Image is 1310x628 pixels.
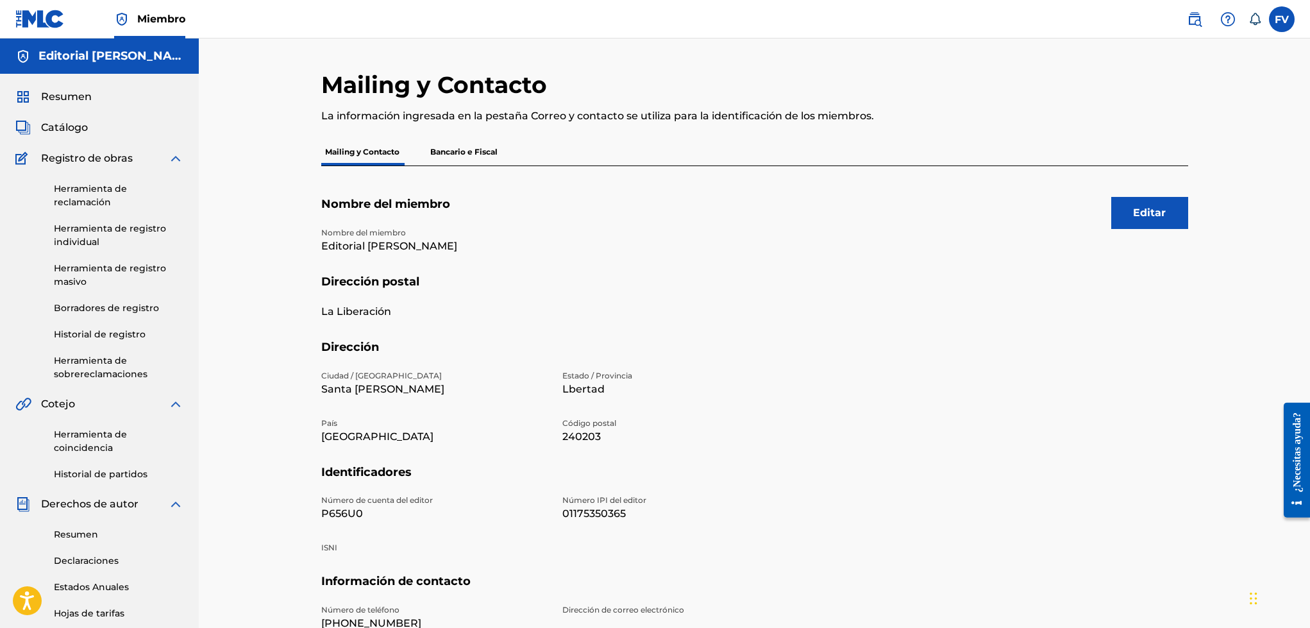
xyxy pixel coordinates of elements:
[321,429,547,445] p: [GEOGRAPHIC_DATA]
[41,496,139,512] span: Derechos de autor
[168,396,183,412] img: expand
[321,370,547,382] p: Ciudad / [GEOGRAPHIC_DATA]
[1250,579,1257,618] div: Arrastrar
[15,120,31,135] img: Catalog
[54,468,183,481] a: Historial de partidos
[321,495,547,506] p: Número de cuenta del editor
[41,120,88,135] span: Catálogo
[54,354,183,381] a: Herramienta de sobrereclamaciones
[321,239,547,254] p: Editorial [PERSON_NAME]
[321,574,1188,604] h5: Información de contacto
[321,227,547,239] p: Nombre del miembro
[321,542,547,554] p: ISNI
[321,139,403,165] p: Mailing y Contacto
[562,418,788,429] p: Código postal
[54,328,183,341] a: Historial de registro
[321,197,1188,227] h5: Nombre del miembro
[1274,391,1310,530] iframe: Resource Center
[321,108,989,124] p: La información ingresada en la pestaña Correo y contacto se utiliza para la identificación de los...
[1187,12,1202,27] img: buscar
[321,382,547,397] p: Santa [PERSON_NAME]
[41,151,133,166] span: Registro de obras
[562,429,788,445] p: 240203
[321,275,1188,305] h5: Dirección postal
[137,12,185,26] span: Miembro
[114,12,130,27] img: Máximo titular de derechos
[15,10,65,28] img: Logotipo de MLC
[321,340,1188,370] h5: Dirección
[54,528,183,541] a: Resumen
[41,89,92,105] span: Resumen
[562,382,788,397] p: Lbertad
[168,496,183,512] img: expand
[15,49,31,64] img: Accounts
[54,554,183,568] a: Declaraciones
[321,418,547,429] p: País
[1215,6,1241,32] div: Help
[1182,6,1207,32] a: Public Search
[15,151,32,166] img: Works Registration
[15,496,31,512] img: Royalties
[15,89,92,105] a: SummaryResumen
[54,182,183,209] a: Herramienta de reclamación
[38,49,183,64] h5: Felipe Vidal Publishing
[1269,6,1295,32] div: User Menu
[54,262,183,289] a: Herramienta de registro masivo
[321,506,547,522] p: P656U0
[15,120,88,135] a: CatalogCatálogo
[562,604,788,616] p: Dirección de correo electrónico
[54,222,183,249] a: Herramienta de registro individual
[1246,566,1310,628] iframe: Chat Widget
[54,607,183,620] a: Hojas de tarifas
[321,465,1188,495] h5: Identificadores
[562,506,788,522] p: 01175350365
[54,428,183,455] a: Herramienta de coincidencia
[426,139,501,165] p: Bancario e Fiscal
[15,396,31,412] img: Matching
[562,495,788,506] p: Número IPI del editor
[321,71,553,99] h2: Mailing y Contacto
[1248,13,1261,26] div: Notifications
[321,304,547,319] p: La Liberación
[562,370,788,382] p: Estado / Provincia
[15,89,31,105] img: Summary
[168,151,183,166] img: expand
[54,301,183,315] a: Borradores de registro
[1246,566,1310,628] div: Widget de chat
[321,604,547,616] p: Número de teléfono
[1111,197,1188,229] button: Editar
[1220,12,1236,27] img: Ayuda
[54,581,183,594] a: Estados Anuales
[41,396,75,412] span: Cotejo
